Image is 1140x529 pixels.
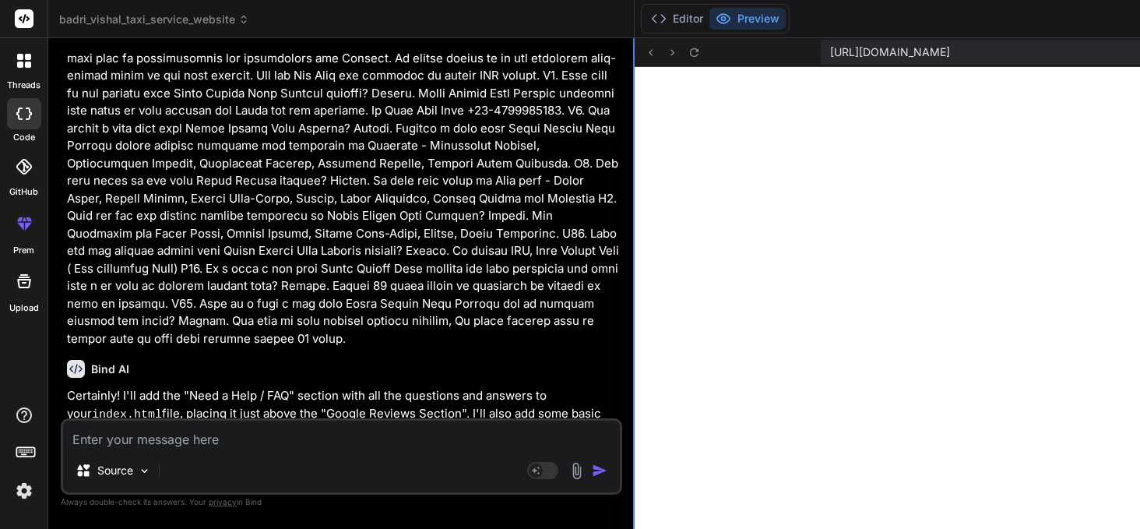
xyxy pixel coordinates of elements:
label: GitHub [9,185,38,199]
button: Preview [709,8,786,30]
img: icon [592,463,607,478]
label: Upload [9,302,39,315]
label: threads [7,79,40,92]
button: Editor [645,8,709,30]
span: privacy [209,497,237,506]
img: settings [11,478,37,504]
span: badri_vishal_taxi_service_website [59,12,249,27]
img: attachment [568,462,586,480]
p: Source [97,463,133,478]
label: prem [13,244,34,257]
p: Always double-check its answers. Your in Bind [61,495,622,510]
span: [URL][DOMAIN_NAME] [830,44,950,60]
img: Pick Models [138,464,151,478]
p: Certainly! I'll add the "Need a Help / FAQ" section with all the questions and answers to your fi... [67,387,619,443]
label: code [13,131,35,144]
code: index.html [92,408,162,421]
h6: Bind AI [91,361,129,377]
